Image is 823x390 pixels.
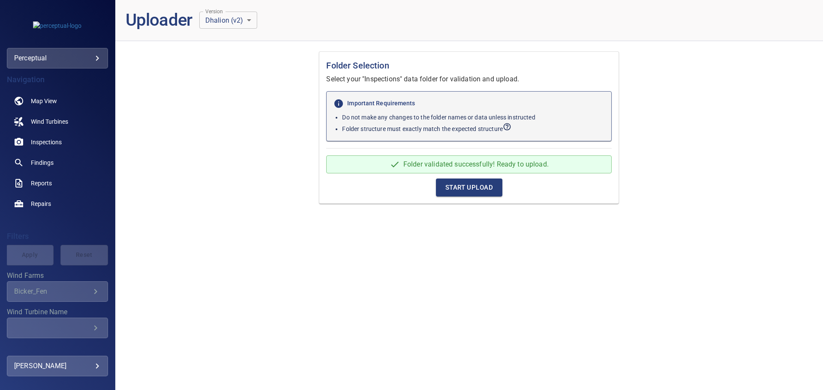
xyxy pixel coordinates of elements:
[7,173,108,194] a: reports noActive
[14,287,90,295] div: Bicker_Fen
[7,309,108,316] label: Wind Turbine Name
[326,59,612,72] h1: Folder Selection
[445,182,493,193] span: Start Upload
[31,199,51,208] span: Repairs
[31,117,68,126] span: Wind Turbines
[7,194,108,214] a: repairs noActive
[199,12,257,29] div: Dhalion (v2)
[126,10,192,30] h1: Uploader
[7,152,108,173] a: findings noActive
[31,158,54,167] span: Findings
[436,179,502,196] button: Start Upload
[342,125,511,132] span: Folder structure must exactly match the expected structure
[7,281,108,302] div: Wind Farms
[7,272,108,279] label: Wind Farms
[342,113,604,122] p: Do not make any changes to the folder names or data unless instructed
[326,74,612,84] p: Select your "Inspections" data folder for validation and upload.
[14,51,101,65] div: perceptual
[7,48,108,68] div: perceptual
[7,91,108,111] a: map noActive
[7,111,108,132] a: windturbines noActive
[7,318,108,338] div: Wind Turbine Name
[31,179,52,188] span: Reports
[14,359,101,373] div: [PERSON_NAME]
[7,75,108,84] h4: Navigation
[7,232,108,241] h4: Filters
[333,98,604,109] h6: Important Requirements
[31,138,62,146] span: Inspections
[403,159,549,170] p: Folder validated successfully! Ready to upload.
[33,21,81,30] img: perceptual-logo
[31,97,57,105] span: Map View
[7,132,108,152] a: inspections noActive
